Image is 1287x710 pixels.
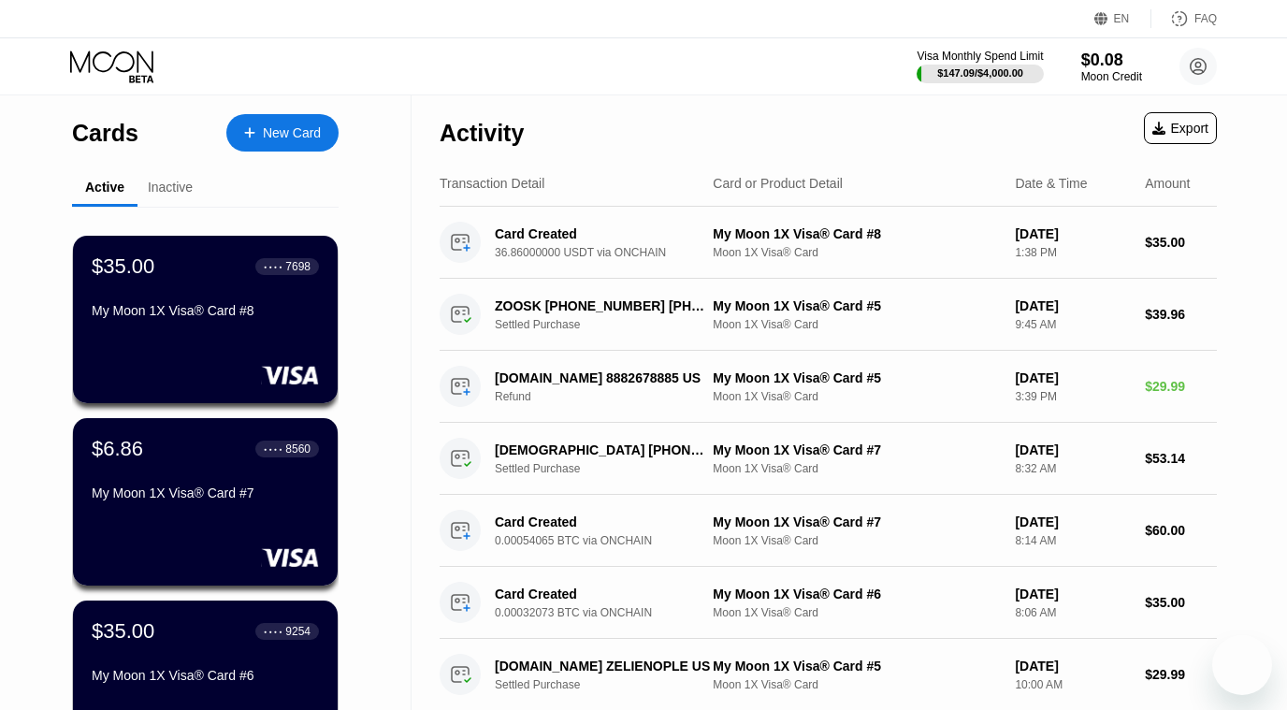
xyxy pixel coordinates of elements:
div: Active [85,180,124,195]
div: [DATE] [1015,226,1130,241]
div: Card or Product Detail [713,176,843,191]
div: 36.86000000 USDT via ONCHAIN [495,246,728,259]
div: $6.86● ● ● ●8560My Moon 1X Visa® Card #7 [73,418,338,586]
div: My Moon 1X Visa® Card #7 [713,514,1000,529]
div: Visa Monthly Spend Limit$147.09/$4,000.00 [917,50,1043,83]
div: FAQ [1151,9,1217,28]
div: $147.09 / $4,000.00 [937,67,1023,79]
div: Moon Credit [1081,70,1142,83]
div: $60.00 [1145,523,1217,538]
iframe: Button to launch messaging window, 1 unread message [1212,635,1272,695]
div: [DOMAIN_NAME] 8882678885 US [495,370,711,385]
div: [DATE] [1015,442,1130,457]
div: 8:06 AM [1015,606,1130,619]
div: Moon 1X Visa® Card [713,678,1000,691]
div: Moon 1X Visa® Card [713,318,1000,331]
div: Activity [440,120,524,147]
div: 8:14 AM [1015,534,1130,547]
div: $29.99 [1145,667,1217,682]
div: [DATE] [1015,659,1130,674]
div: $0.08Moon Credit [1081,51,1142,83]
div: ● ● ● ● [264,629,282,634]
div: 1:38 PM [1015,246,1130,259]
div: EN [1114,12,1130,25]
div: $6.86 [92,437,143,461]
div: Settled Purchase [495,318,728,331]
div: 8:32 AM [1015,462,1130,475]
div: $35.00 [92,254,154,279]
div: 9:45 AM [1015,318,1130,331]
div: Card Created [495,514,711,529]
div: Moon 1X Visa® Card [713,534,1000,547]
div: 0.00054065 BTC via ONCHAIN [495,534,728,547]
div: [DATE] [1015,298,1130,313]
div: Inactive [148,180,193,195]
div: EN [1094,9,1151,28]
div: ● ● ● ● [264,264,282,269]
div: Card Created [495,587,711,601]
div: $39.96 [1145,307,1217,322]
div: 9254 [285,625,311,638]
div: [DOMAIN_NAME] ZELIENOPLE US [495,659,711,674]
div: 7698 [285,260,311,273]
div: Settled Purchase [495,678,728,691]
div: Card Created36.86000000 USDT via ONCHAINMy Moon 1X Visa® Card #8Moon 1X Visa® Card[DATE]1:38 PM$3... [440,207,1217,279]
div: [DATE] [1015,587,1130,601]
div: My Moon 1X Visa® Card #7 [92,485,319,500]
div: New Card [226,114,339,152]
div: [DOMAIN_NAME] 8882678885 USRefundMy Moon 1X Visa® Card #5Moon 1X Visa® Card[DATE]3:39 PM$29.99 [440,351,1217,423]
div: Settled Purchase [495,462,728,475]
div: ● ● ● ● [264,446,282,452]
div: My Moon 1X Visa® Card #6 [713,587,1000,601]
div: $29.99 [1145,379,1217,394]
div: 10:00 AM [1015,678,1130,691]
div: Card Created [495,226,711,241]
div: Card Created0.00032073 BTC via ONCHAINMy Moon 1X Visa® Card #6Moon 1X Visa® Card[DATE]8:06 AM$35.00 [440,567,1217,639]
iframe: Number of unread messages [1238,631,1276,650]
div: Moon 1X Visa® Card [713,462,1000,475]
div: 0.00032073 BTC via ONCHAIN [495,606,728,619]
div: 8560 [285,442,311,456]
div: [DEMOGRAPHIC_DATA] [PHONE_NUMBER] USSettled PurchaseMy Moon 1X Visa® Card #7Moon 1X Visa® Card[DA... [440,423,1217,495]
div: My Moon 1X Visa® Card #5 [713,298,1000,313]
div: $53.14 [1145,451,1217,466]
div: New Card [263,125,321,141]
div: $35.00 [92,619,154,644]
div: Moon 1X Visa® Card [713,606,1000,619]
div: [DATE] [1015,514,1130,529]
div: Moon 1X Visa® Card [713,246,1000,259]
div: $35.00● ● ● ●7698My Moon 1X Visa® Card #8 [73,236,338,403]
div: My Moon 1X Visa® Card #6 [92,668,319,683]
div: 3:39 PM [1015,390,1130,403]
div: My Moon 1X Visa® Card #8 [713,226,1000,241]
div: Card Created0.00054065 BTC via ONCHAINMy Moon 1X Visa® Card #7Moon 1X Visa® Card[DATE]8:14 AM$60.00 [440,495,1217,567]
div: $35.00 [1145,595,1217,610]
div: ZOOSK [PHONE_NUMBER] [PHONE_NUMBER] US [495,298,711,313]
div: My Moon 1X Visa® Card #5 [713,659,1000,674]
div: Refund [495,390,728,403]
div: My Moon 1X Visa® Card #8 [92,303,319,318]
div: Export [1144,112,1217,144]
div: My Moon 1X Visa® Card #5 [713,370,1000,385]
div: [DATE] [1015,370,1130,385]
div: ZOOSK [PHONE_NUMBER] [PHONE_NUMBER] USSettled PurchaseMy Moon 1X Visa® Card #5Moon 1X Visa® Card[... [440,279,1217,351]
div: $0.08 [1081,51,1142,70]
div: [DEMOGRAPHIC_DATA] [PHONE_NUMBER] US [495,442,711,457]
div: $35.00 [1145,235,1217,250]
div: Cards [72,120,138,147]
div: FAQ [1194,12,1217,25]
div: Moon 1X Visa® Card [713,390,1000,403]
div: Date & Time [1015,176,1087,191]
div: Transaction Detail [440,176,544,191]
div: Amount [1145,176,1190,191]
div: Export [1152,121,1208,136]
div: My Moon 1X Visa® Card #7 [713,442,1000,457]
div: Visa Monthly Spend Limit [917,50,1043,63]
